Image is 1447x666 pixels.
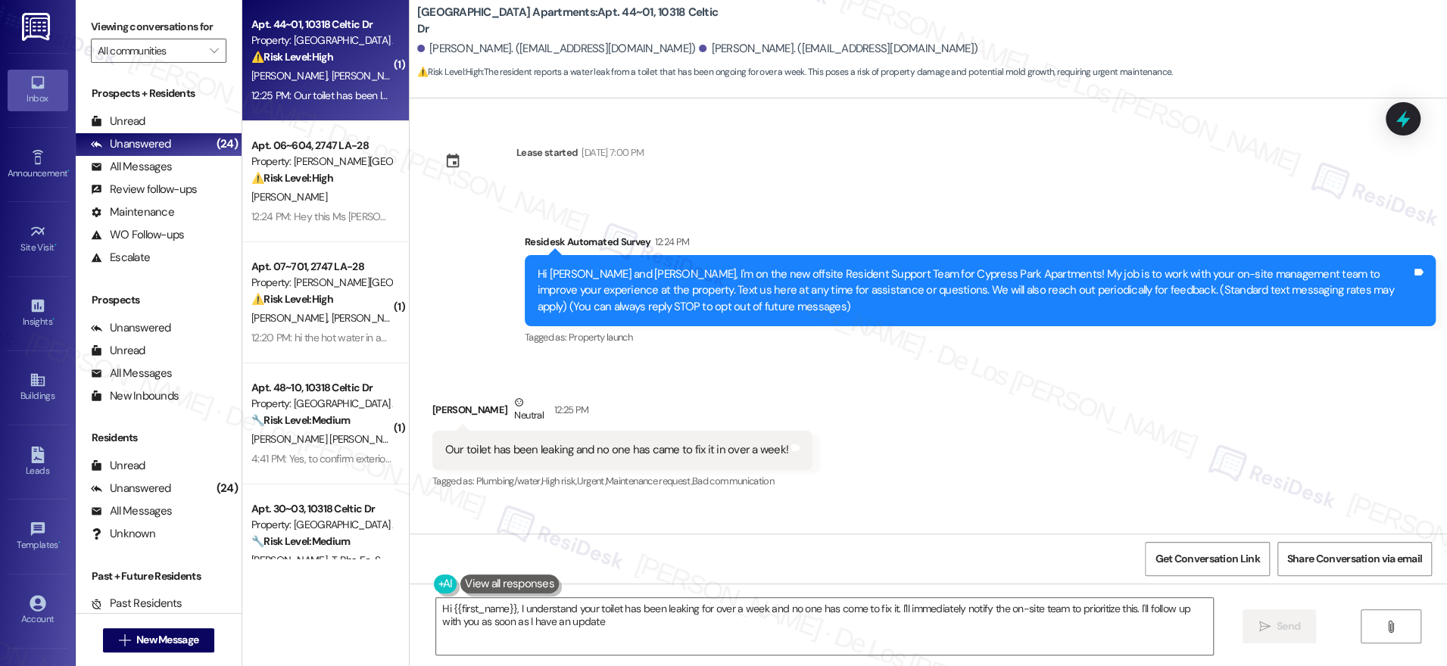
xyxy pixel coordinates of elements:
button: Send [1243,609,1316,643]
span: : The resident reports a water leak from a toilet that has been ongoing for over a week. This pos... [417,64,1173,80]
input: All communities [98,39,202,63]
strong: 🔧 Risk Level: Medium [251,534,350,548]
span: • [55,240,57,251]
div: Tagged as: [432,470,812,492]
span: [PERSON_NAME] [331,311,407,325]
div: [PERSON_NAME]. ([EMAIL_ADDRESS][DOMAIN_NAME]) [417,41,696,57]
a: Buildings [8,367,68,408]
div: Unread [91,114,145,129]
div: Unknown [91,526,155,542]
b: [GEOGRAPHIC_DATA] Apartments: Apt. 44~01, 10318 Celtic Dr [417,5,720,37]
span: [PERSON_NAME] [251,69,332,82]
div: Unanswered [91,481,171,496]
div: All Messages [91,366,172,381]
i:  [210,45,218,57]
span: • [52,314,55,325]
span: Plumbing/water , [476,475,541,487]
div: 12:20 PM: hi the hot water in apartment 701 dosent work [251,331,497,344]
div: (24) [213,132,242,156]
strong: ⚠️ Risk Level: High [251,292,333,306]
span: [PERSON_NAME] [331,69,407,82]
div: Review follow-ups [91,182,197,198]
div: Tagged as: [525,326,1436,348]
div: Past Residents [91,596,182,612]
div: New Inbounds [91,388,179,404]
div: Unanswered [91,320,171,336]
a: Site Visit • [8,219,68,260]
strong: 🔧 Risk Level: Medium [251,413,350,427]
a: Insights • [8,293,68,334]
img: ResiDesk Logo [22,13,53,41]
span: [PERSON_NAME] [PERSON_NAME] [251,432,410,446]
div: Apt. 06~604, 2747 LA-28 [251,138,391,154]
a: Leads [8,442,68,483]
span: Maintenance request , [606,475,692,487]
div: Unread [91,343,145,359]
div: Our toilet has been leaking and no one has came to fix it in over a week! [445,442,788,458]
button: Share Conversation via email [1277,542,1432,576]
span: Bad communication [692,475,774,487]
div: Neutral [511,394,546,426]
div: [DATE] 7:00 PM [578,145,644,160]
span: High risk , [541,475,577,487]
div: [PERSON_NAME] [432,394,812,431]
div: Property: [GEOGRAPHIC_DATA] Apartments [251,396,391,412]
span: Get Conversation Link [1155,551,1259,567]
span: • [67,166,70,176]
span: New Message [136,632,198,648]
span: Share Conversation via email [1287,551,1422,567]
span: • [58,537,61,548]
button: New Message [103,628,215,652]
div: 12:24 PM [651,234,690,250]
div: Apt. 48~10, 10318 Celtic Dr [251,380,391,396]
div: All Messages [91,159,172,175]
div: 12:24 PM: Hey this Ms [PERSON_NAME] l need to talk someone about my rent [251,210,591,223]
div: Residesk Automated Survey [525,234,1436,255]
div: Past + Future Residents [76,568,242,584]
div: Apt. 44~01, 10318 Celtic Dr [251,17,391,33]
a: Inbox [8,70,68,110]
div: Property: [GEOGRAPHIC_DATA] Apartments [251,517,391,533]
strong: ⚠️ Risk Level: High [417,66,482,78]
div: [PERSON_NAME]. ([EMAIL_ADDRESS][DOMAIN_NAME]) [699,41,978,57]
span: [PERSON_NAME] [251,190,327,204]
div: Apt. 30~03, 10318 Celtic Dr [251,501,391,517]
span: Urgent , [576,475,605,487]
div: Prospects + Residents [76,86,242,101]
strong: ⚠️ Risk Level: High [251,171,333,185]
div: Escalate [91,250,150,266]
div: Unanswered [91,136,171,152]
span: T. Pha Ee [331,553,374,567]
span: Property launch [569,331,632,344]
div: All Messages [91,503,172,519]
span: [PERSON_NAME] [251,311,332,325]
button: Get Conversation Link [1145,542,1269,576]
label: Viewing conversations for [91,15,226,39]
span: Send [1277,618,1300,634]
div: Unread [91,458,145,474]
i:  [1385,621,1396,633]
div: (24) [213,477,242,500]
div: Property: [GEOGRAPHIC_DATA] Apartments [251,33,391,48]
div: Maintenance [91,204,174,220]
div: 12:25 PM: Our toilet has been leaking and no one has came to fix it in over a week! [251,89,608,102]
i:  [1258,621,1270,633]
div: Hi [PERSON_NAME] and [PERSON_NAME], I'm on the new offsite Resident Support Team for Cypress Park... [538,266,1411,315]
span: S. Pha [375,553,401,567]
div: Prospects [76,292,242,308]
textarea: Hi {{first_name}}, I understand your toilet has been leaking for over a week and no one has come ... [436,598,1213,655]
div: Property: [PERSON_NAME][GEOGRAPHIC_DATA] Apartments [251,154,391,170]
a: Account [8,590,68,631]
a: Templates • [8,516,68,557]
span: [PERSON_NAME] [251,553,332,567]
strong: ⚠️ Risk Level: High [251,50,333,64]
div: Residents [76,430,242,446]
div: Apt. 07~701, 2747 LA-28 [251,259,391,275]
div: WO Follow-ups [91,227,184,243]
i:  [119,634,130,646]
div: Lease started [516,145,578,160]
div: Property: [PERSON_NAME][GEOGRAPHIC_DATA] Apartments [251,275,391,291]
div: 4:41 PM: Yes, to confirm exterior building strip light [251,452,467,465]
div: 12:25 PM [550,402,589,418]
